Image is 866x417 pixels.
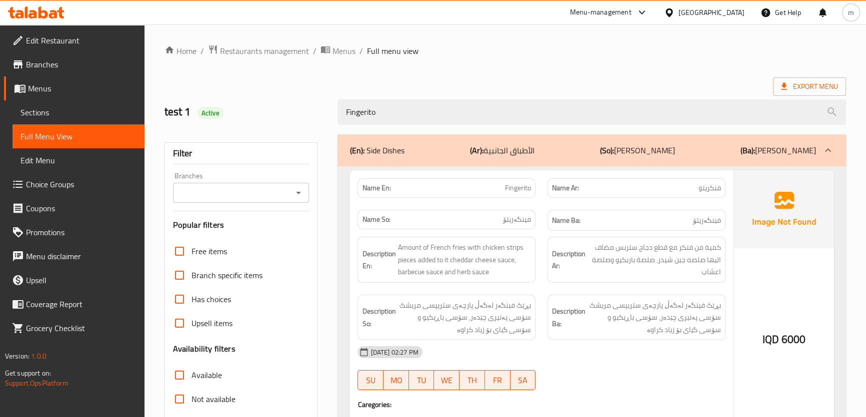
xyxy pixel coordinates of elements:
[357,400,725,410] h4: Caregories:
[413,373,430,388] span: TU
[367,45,418,57] span: Full menu view
[173,143,309,164] div: Filter
[362,183,390,193] strong: Name En:
[600,143,614,158] b: (So):
[12,100,144,124] a: Sections
[4,244,144,268] a: Menu disclaimer
[26,274,136,286] span: Upsell
[26,58,136,70] span: Branches
[5,350,29,363] span: Version:
[4,292,144,316] a: Coverage Report
[20,130,136,142] span: Full Menu View
[740,144,816,156] p: [PERSON_NAME]
[362,248,395,272] strong: Description En:
[514,373,532,388] span: SA
[485,370,510,390] button: FR
[191,317,232,329] span: Upsell items
[26,226,136,238] span: Promotions
[848,7,854,18] span: m
[4,172,144,196] a: Choice Groups
[740,143,755,158] b: (Ba):
[20,154,136,166] span: Edit Menu
[26,178,136,190] span: Choice Groups
[552,305,585,330] strong: Description Ba:
[489,373,506,388] span: FR
[5,367,51,380] span: Get support on:
[505,183,531,193] span: Fingerito
[552,183,579,193] strong: Name Ar:
[4,52,144,76] a: Branches
[12,148,144,172] a: Edit Menu
[291,186,305,200] button: Open
[397,241,531,278] span: Amount of French fries with chicken strips pieces added to it cheddar cheese sauce, barbecue sauc...
[20,106,136,118] span: Sections
[337,99,845,125] input: search
[164,44,846,57] nav: breadcrumb
[438,373,455,388] span: WE
[773,77,846,96] span: Export Menu
[366,348,422,357] span: [DATE] 02:27 PM
[208,44,309,57] a: Restaurants management
[191,369,222,381] span: Available
[191,293,231,305] span: Has choices
[191,269,262,281] span: Branch specific items
[26,322,136,334] span: Grocery Checklist
[191,393,235,405] span: Not available
[587,241,721,278] span: كمية من فنكر مع قطع دجاج ستربس مضاف اليها صلصه جبن شيدر، صلصة باربكيو وصلصة اعشاب
[191,245,227,257] span: Free items
[12,124,144,148] a: Full Menu View
[552,248,585,272] strong: Description Ar:
[503,214,531,225] span: فینگەریتۆ
[4,28,144,52] a: Edit Restaurant
[26,34,136,46] span: Edit Restaurant
[600,144,675,156] p: [PERSON_NAME]
[337,134,845,166] div: (En): Side Dishes(Ar):الأطباق الجانبية(So):[PERSON_NAME](Ba):[PERSON_NAME]
[552,214,580,227] strong: Name Ba:
[397,299,531,336] span: بڕێک فینگەر لەگەڵ پارچەی ستریپسی مریشک سۆسی پەنیری چێدەر، سۆسی باڕبکیو و سۆسی گیای بۆ زیاد کراوە
[4,76,144,100] a: Menus
[4,268,144,292] a: Upsell
[570,6,631,18] div: Menu-management
[332,45,355,57] span: Menus
[678,7,744,18] div: [GEOGRAPHIC_DATA]
[4,316,144,340] a: Grocery Checklist
[220,45,309,57] span: Restaurants management
[197,108,223,118] span: Active
[200,45,204,57] li: /
[762,330,779,349] span: IQD
[510,370,536,390] button: SA
[698,183,721,193] span: فنكريتو
[362,214,390,225] strong: Name So:
[5,377,68,390] a: Support.OpsPlatform
[26,250,136,262] span: Menu disclaimer
[349,143,364,158] b: (En):
[357,370,383,390] button: SU
[164,104,326,119] h2: test 1
[320,44,355,57] a: Menus
[734,170,834,248] img: Ae5nvW7+0k+MAAAAAElFTkSuQmCC
[781,330,805,349] span: 6000
[463,373,481,388] span: TH
[313,45,316,57] li: /
[362,305,395,330] strong: Description So:
[173,219,309,231] h3: Popular filters
[197,107,223,119] div: Active
[383,370,409,390] button: MO
[781,80,838,93] span: Export Menu
[26,202,136,214] span: Coupons
[26,298,136,310] span: Coverage Report
[31,350,46,363] span: 1.0.0
[359,45,363,57] li: /
[459,370,485,390] button: TH
[434,370,459,390] button: WE
[409,370,434,390] button: TU
[693,214,721,227] span: فینگەریتۆ
[387,373,405,388] span: MO
[4,220,144,244] a: Promotions
[470,143,483,158] b: (Ar):
[470,144,534,156] p: الأطباق الجانبية
[28,82,136,94] span: Menus
[587,299,721,336] span: بڕێک فینگەر لەگەڵ پارچەی ستریپسی مریشک سۆسی پەنیری چێدەر، سۆسی باڕبکیو و سۆسی گیای بۆ زیاد کراوە
[173,343,235,355] h3: Availability filters
[362,373,379,388] span: SU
